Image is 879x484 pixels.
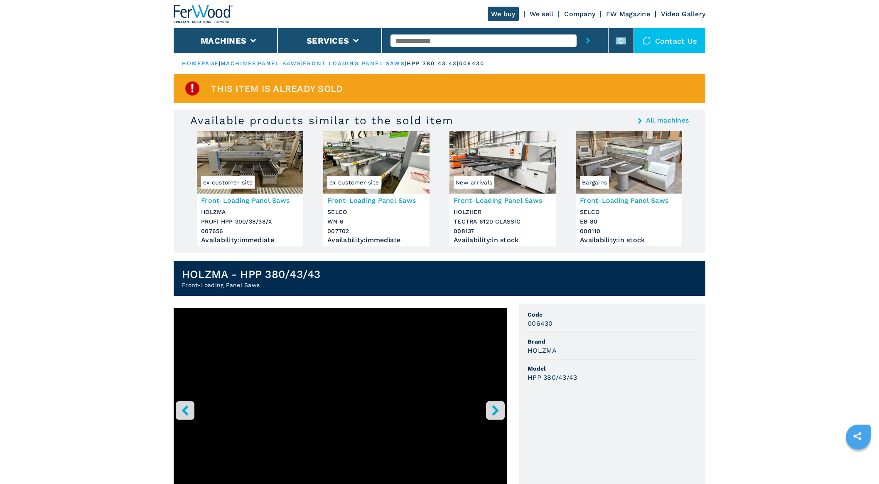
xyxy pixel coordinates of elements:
[176,401,194,420] button: left-button
[301,60,303,66] span: |
[201,176,255,189] span: ex customer site
[201,207,299,236] h3: HOLZMA PROFI HPP 300/38/38/X 007656
[258,60,301,66] a: panel saws
[459,60,484,67] p: 006430
[256,60,258,66] span: |
[211,84,343,93] span: This item is already sold
[184,80,201,97] img: SoldProduct
[580,176,609,189] span: Bargains
[327,176,381,189] span: ex customer site
[201,36,246,46] button: Machines
[407,60,459,67] p: hpp 380 43 43 |
[454,238,552,242] div: Availability : in stock
[528,364,697,373] span: Model
[528,319,553,328] h3: 006430
[564,10,595,18] a: Company
[197,131,303,246] a: Front-Loading Panel Saws HOLZMA PROFI HPP 300/38/38/Xex customer siteFront-Loading Panel SawsHOLZ...
[580,238,678,242] div: Availability : in stock
[528,346,557,355] h3: HOLZMA
[197,131,303,194] img: Front-Loading Panel Saws HOLZMA PROFI HPP 300/38/38/X
[221,60,256,66] a: machines
[303,60,405,66] a: front loading panel saws
[634,28,706,53] div: Contact us
[190,114,454,127] h3: Available products similar to the sold item
[844,447,873,478] iframe: Chat
[486,401,505,420] button: right-button
[580,196,678,205] h3: Front-Loading Panel Saws
[661,10,705,18] a: Video Gallery
[327,238,425,242] div: Availability : immediate
[201,238,299,242] div: Availability : immediate
[182,281,321,289] h2: Front-Loading Panel Saws
[323,131,430,246] a: Front-Loading Panel Saws SELCO WN 6ex customer siteFront-Loading Panel SawsSELCOWN 6007702Availab...
[454,196,552,205] h3: Front-Loading Panel Saws
[182,60,219,66] a: HOMEPAGE
[646,117,689,124] a: All machines
[405,60,407,66] span: |
[606,10,650,18] a: FW Magazine
[580,207,678,236] h3: SELCO EB 80 008110
[847,426,868,447] a: sharethis
[323,131,430,194] img: Front-Loading Panel Saws SELCO WN 6
[327,196,425,205] h3: Front-Loading Panel Saws
[307,36,349,46] button: Services
[643,37,651,45] img: Contact us
[528,310,697,319] span: Code
[449,131,556,246] a: Front-Loading Panel Saws HOLZHER TECTRA 6120 CLASSICNew arrivalsFront-Loading Panel SawsHOLZHERTE...
[449,131,556,194] img: Front-Loading Panel Saws HOLZHER TECTRA 6120 CLASSIC
[327,207,425,236] h3: SELCO WN 6 007702
[182,268,321,281] h1: HOLZMA - HPP 380/43/43
[201,196,299,205] h3: Front-Loading Panel Saws
[174,5,233,23] img: Ferwood
[528,337,697,346] span: Brand
[576,131,682,194] img: Front-Loading Panel Saws SELCO EB 80
[576,131,682,246] a: Front-Loading Panel Saws SELCO EB 80BargainsFront-Loading Panel SawsSELCOEB 80008110Availability:...
[530,10,554,18] a: We sell
[454,176,494,189] span: New arrivals
[488,7,519,21] a: We buy
[577,28,599,53] button: submit-button
[219,60,221,66] span: |
[528,373,577,382] h3: HPP 380/43/43
[454,207,552,236] h3: HOLZHER TECTRA 6120 CLASSIC 008137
